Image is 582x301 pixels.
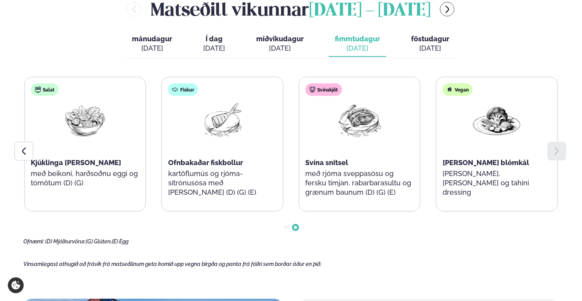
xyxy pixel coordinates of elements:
[309,2,431,19] span: [DATE] - [DATE]
[127,2,141,16] button: menu-btn-left
[126,31,178,57] button: mánudagur [DATE]
[23,238,44,245] span: Ofnæmi:
[172,86,178,93] img: fish.svg
[86,238,112,245] span: (G) Glúten,
[45,238,86,245] span: (D) Mjólkurvörur,
[23,261,322,267] span: Vinsamlegast athugið að frávik frá matseðlinum geta komið upp vegna birgða og panta frá fólki sem...
[31,158,121,167] span: Kjúklinga [PERSON_NAME]
[60,102,110,138] img: Salad.png
[168,169,277,197] p: kartöflumús og rjóma-sítrónusósa með [PERSON_NAME] (D) (G) (E)
[168,158,243,167] span: Ofnbakaðar fiskbollur
[203,44,225,53] div: [DATE]
[31,83,58,96] div: Salat
[472,102,522,138] img: Vegan.png
[132,35,172,43] span: mánudagur
[443,158,529,167] span: [PERSON_NAME] blómkál
[256,44,304,53] div: [DATE]
[203,34,225,44] span: Í dag
[440,2,454,16] button: menu-btn-right
[197,31,231,57] button: Í dag [DATE]
[443,169,551,197] p: [PERSON_NAME], [PERSON_NAME] og tahini dressing
[447,86,453,93] img: Vegan.svg
[285,226,288,229] span: Go to slide 1
[335,35,380,43] span: fimmtudagur
[411,35,449,43] span: föstudagur
[35,86,41,93] img: salad.svg
[168,83,198,96] div: Fiskur
[335,44,380,53] div: [DATE]
[112,238,128,245] span: (E) Egg
[309,86,315,93] img: pork.svg
[256,35,304,43] span: miðvikudagur
[197,102,247,138] img: Fish.png
[443,83,473,96] div: Vegan
[294,226,297,229] span: Go to slide 2
[31,169,139,188] p: með beikoni, harðsoðnu eggi og tómötum (D) (G)
[405,31,455,57] button: föstudagur [DATE]
[329,31,386,57] button: fimmtudagur [DATE]
[8,277,24,293] a: Cookie settings
[305,158,348,167] span: Svína snitsel
[305,169,414,197] p: með rjóma sveppasósu og fersku timjan, rabarbarasultu og grænum baunum (D) (G) (E)
[250,31,310,57] button: miðvikudagur [DATE]
[305,83,342,96] div: Svínakjöt
[334,102,384,138] img: Pork-Meat.png
[411,44,449,53] div: [DATE]
[132,44,172,53] div: [DATE]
